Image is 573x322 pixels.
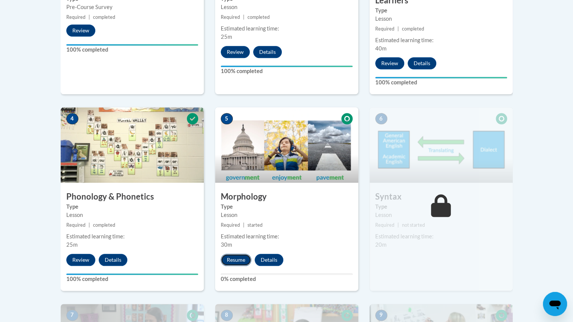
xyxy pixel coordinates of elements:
[221,232,353,241] div: Estimated learning time:
[221,275,353,283] label: 0% completed
[370,191,513,203] h3: Syntax
[370,107,513,183] img: Course Image
[221,34,232,40] span: 25m
[66,273,198,275] div: Your progress
[221,14,240,20] span: Required
[66,241,78,248] span: 25m
[221,222,240,228] span: Required
[61,107,204,183] img: Course Image
[66,232,198,241] div: Estimated learning time:
[402,26,424,32] span: completed
[375,57,404,69] button: Review
[375,232,507,241] div: Estimated learning time:
[375,6,507,15] label: Type
[255,254,283,266] button: Details
[375,45,387,52] span: 40m
[66,24,95,37] button: Review
[221,203,353,211] label: Type
[397,26,399,32] span: |
[221,254,251,266] button: Resume
[375,222,394,228] span: Required
[375,26,394,32] span: Required
[221,67,353,75] label: 100% completed
[243,222,244,228] span: |
[215,107,358,183] img: Course Image
[99,254,127,266] button: Details
[66,254,95,266] button: Review
[93,222,115,228] span: completed
[66,211,198,219] div: Lesson
[221,24,353,33] div: Estimated learning time:
[66,310,78,321] span: 7
[375,113,387,124] span: 6
[66,14,86,20] span: Required
[61,191,204,203] h3: Phonology & Phonetics
[221,310,233,321] span: 8
[215,191,358,203] h3: Morphology
[221,46,250,58] button: Review
[402,222,425,228] span: not started
[375,78,507,87] label: 100% completed
[375,310,387,321] span: 9
[243,14,244,20] span: |
[408,57,436,69] button: Details
[375,241,387,248] span: 20m
[248,14,270,20] span: completed
[375,211,507,219] div: Lesson
[66,3,198,11] div: Pre-Course Survey
[66,113,78,124] span: 4
[66,203,198,211] label: Type
[543,292,567,316] iframe: Button to launch messaging window
[66,222,86,228] span: Required
[375,77,507,78] div: Your progress
[93,14,115,20] span: completed
[66,275,198,283] label: 100% completed
[248,222,263,228] span: started
[221,211,353,219] div: Lesson
[375,36,507,44] div: Estimated learning time:
[397,222,399,228] span: |
[375,203,507,211] label: Type
[89,14,90,20] span: |
[253,46,282,58] button: Details
[375,15,507,23] div: Lesson
[221,241,232,248] span: 30m
[221,3,353,11] div: Lesson
[89,222,90,228] span: |
[66,46,198,54] label: 100% completed
[66,44,198,46] div: Your progress
[221,66,353,67] div: Your progress
[221,113,233,124] span: 5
